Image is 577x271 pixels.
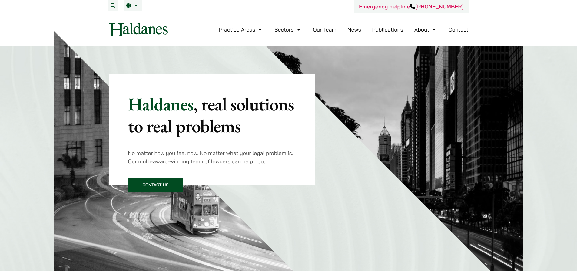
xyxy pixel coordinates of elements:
[109,23,168,36] img: Logo of Haldanes
[128,149,296,165] p: No matter how you feel now. No matter what your legal problem is. Our multi-award-winning team of...
[128,93,296,137] p: Haldanes
[372,26,403,33] a: Publications
[414,26,437,33] a: About
[128,178,183,192] a: Contact Us
[359,3,463,10] a: Emergency helpline[PHONE_NUMBER]
[126,3,139,8] a: EN
[219,26,264,33] a: Practice Areas
[449,26,469,33] a: Contact
[313,26,336,33] a: Our Team
[347,26,361,33] a: News
[274,26,302,33] a: Sectors
[128,92,294,138] mark: , real solutions to real problems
